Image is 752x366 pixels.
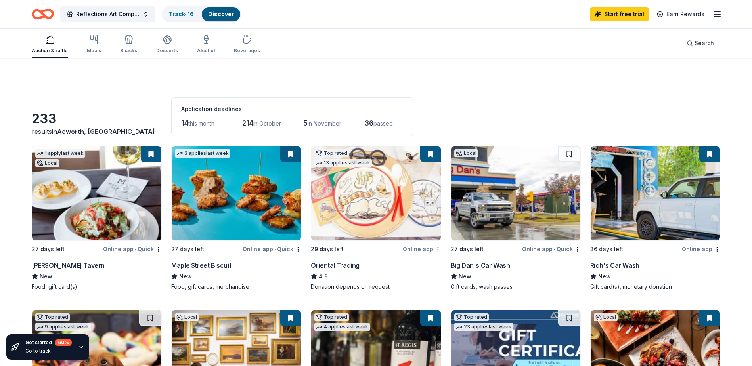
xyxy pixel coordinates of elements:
[120,32,137,58] button: Snacks
[311,146,440,240] img: Image for Oriental Trading
[451,261,510,270] div: Big Dan's Car Wash
[594,313,618,321] div: Local
[76,10,140,19] span: Reflections Art Competition
[87,48,101,54] div: Meals
[314,149,349,157] div: Top rated
[311,261,360,270] div: Oriental Trading
[598,272,611,281] span: New
[171,244,204,254] div: 27 days left
[303,119,308,127] span: 5
[590,261,639,270] div: Rich's Car Wash
[172,146,301,240] img: Image for Maple Street Biscuit
[314,159,372,167] div: 13 applies last week
[162,6,241,22] button: Track· 16Discover
[35,149,85,158] div: 1 apply last week
[175,149,230,158] div: 3 applies last week
[590,244,623,254] div: 36 days left
[695,38,714,48] span: Search
[87,32,101,58] button: Meals
[156,48,178,54] div: Desserts
[181,104,403,114] div: Application deadlines
[169,11,194,17] a: Track· 16
[274,246,276,252] span: •
[314,323,370,331] div: 4 applies last week
[590,7,649,21] a: Start free trial
[32,111,162,127] div: 233
[32,32,68,58] button: Auction & raffle
[32,146,161,240] img: Image for Marlow's Tavern
[25,339,72,346] div: Get started
[32,261,105,270] div: [PERSON_NAME] Tavern
[451,244,484,254] div: 27 days left
[522,244,581,254] div: Online app Quick
[253,120,281,127] span: in October
[135,246,136,252] span: •
[171,261,231,270] div: Maple Street Biscuit
[32,283,162,291] div: Food, gift card(s)
[181,119,188,127] span: 14
[32,5,54,23] a: Home
[208,11,234,17] a: Discover
[308,120,341,127] span: in November
[32,146,162,291] a: Image for Marlow's Tavern1 applylast weekLocal27 days leftOnline app•Quick[PERSON_NAME] TavernNew...
[590,146,720,291] a: Image for Rich's Car Wash36 days leftOnline appRich's Car WashNewGift card(s), monetary donation
[32,127,162,136] div: results
[314,313,349,321] div: Top rated
[591,146,720,240] img: Image for Rich's Car Wash
[197,32,215,58] button: Alcohol
[188,120,214,127] span: this month
[32,48,68,54] div: Auction & raffle
[242,119,253,127] span: 214
[311,244,344,254] div: 29 days left
[25,348,72,354] div: Go to track
[60,6,155,22] button: Reflections Art Competition
[451,146,581,291] a: Image for Big Dan's Car WashLocal27 days leftOnline app•QuickBig Dan's Car WashNewGift cards, was...
[179,272,192,281] span: New
[243,244,301,254] div: Online app Quick
[55,339,72,346] div: 60 %
[35,313,70,321] div: Top rated
[57,128,155,135] span: Acworth, [GEOGRAPHIC_DATA]
[35,159,59,167] div: Local
[120,48,137,54] div: Snacks
[234,48,260,54] div: Beverages
[103,244,162,254] div: Online app Quick
[311,146,441,291] a: Image for Oriental TradingTop rated13 applieslast week29 days leftOnline appOriental Trading4.8Do...
[156,32,178,58] button: Desserts
[52,128,155,135] span: in
[364,119,373,127] span: 36
[454,313,489,321] div: Top rated
[451,146,580,240] img: Image for Big Dan's Car Wash
[373,120,393,127] span: passed
[40,272,52,281] span: New
[680,35,720,51] button: Search
[459,272,471,281] span: New
[454,149,478,157] div: Local
[403,244,441,254] div: Online app
[454,323,513,331] div: 23 applies last week
[197,48,215,54] div: Alcohol
[234,32,260,58] button: Beverages
[311,283,441,291] div: Donation depends on request
[682,244,720,254] div: Online app
[652,7,709,21] a: Earn Rewards
[32,244,65,254] div: 27 days left
[171,146,301,291] a: Image for Maple Street Biscuit3 applieslast week27 days leftOnline app•QuickMaple Street BiscuitN...
[319,272,328,281] span: 4.8
[175,313,199,321] div: Local
[554,246,555,252] span: •
[590,283,720,291] div: Gift card(s), monetary donation
[451,283,581,291] div: Gift cards, wash passes
[35,323,91,331] div: 9 applies last week
[171,283,301,291] div: Food, gift cards, merchandise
